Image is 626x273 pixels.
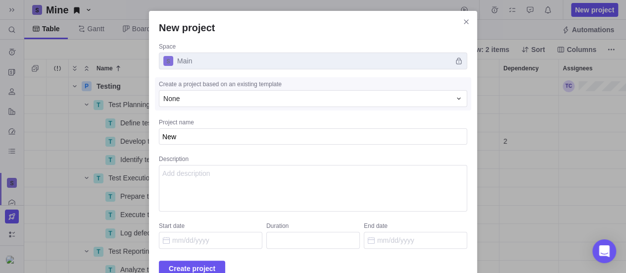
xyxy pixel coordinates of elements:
[159,43,467,53] div: Space
[159,232,262,249] input: Start date
[266,232,360,249] input: Duration
[459,15,473,29] span: Close
[159,21,467,35] h2: New project
[159,118,467,128] div: Project name
[159,80,467,90] div: Create a project based on an existing template
[592,239,616,263] div: Open Intercom Messenger
[159,155,467,165] div: Description
[159,128,467,145] textarea: Project name
[159,165,467,212] textarea: Description
[159,222,262,232] div: Start date
[364,232,467,249] input: End date
[163,94,180,104] span: None
[266,222,360,232] div: Duration
[364,222,467,232] div: End date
